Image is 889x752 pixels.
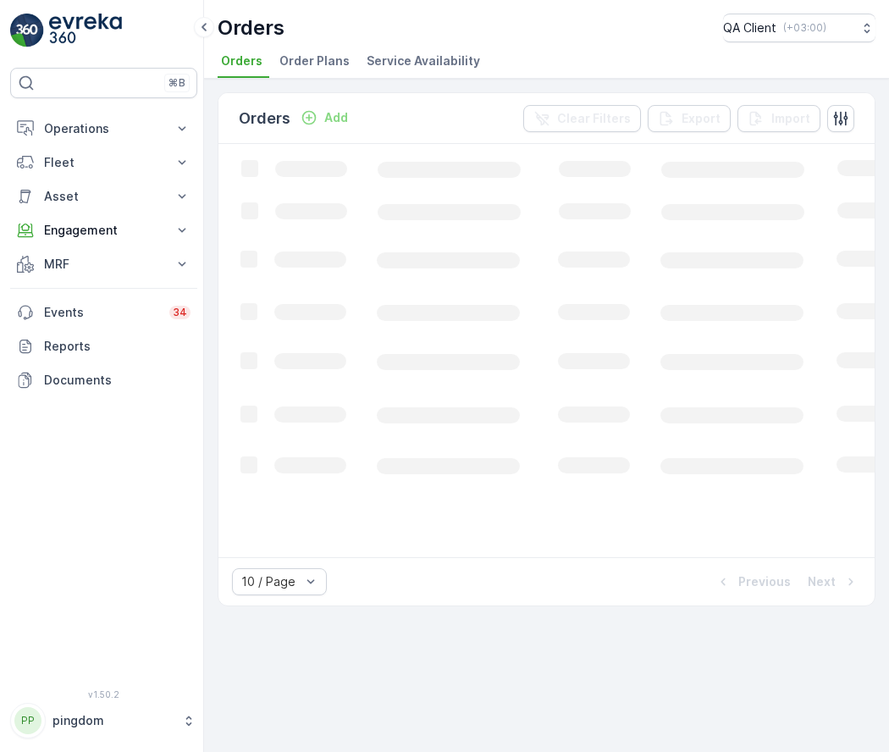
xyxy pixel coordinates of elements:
[737,105,820,132] button: Import
[10,703,197,738] button: PPpingdom
[771,110,810,127] p: Import
[10,247,197,281] button: MRF
[49,14,122,47] img: logo_light-DOdMpM7g.png
[10,180,197,213] button: Asset
[367,53,480,69] span: Service Availability
[806,572,861,592] button: Next
[168,76,185,90] p: ⌘B
[218,14,284,41] p: Orders
[10,213,197,247] button: Engagement
[10,363,197,397] a: Documents
[10,14,44,47] img: logo
[44,372,190,389] p: Documents
[279,53,350,69] span: Order Plans
[52,712,174,729] p: pingdom
[783,21,826,35] p: ( +03:00 )
[723,14,875,42] button: QA Client(+03:00)
[10,329,197,363] a: Reports
[682,110,721,127] p: Export
[44,222,163,239] p: Engagement
[294,108,355,128] button: Add
[44,338,190,355] p: Reports
[10,296,197,329] a: Events34
[10,146,197,180] button: Fleet
[44,188,163,205] p: Asset
[324,109,348,126] p: Add
[648,105,731,132] button: Export
[10,689,197,699] span: v 1.50.2
[44,154,163,171] p: Fleet
[221,53,262,69] span: Orders
[808,573,836,590] p: Next
[723,19,776,36] p: QA Client
[14,707,41,734] div: PP
[10,112,197,146] button: Operations
[44,256,163,273] p: MRF
[44,304,159,321] p: Events
[173,306,187,319] p: 34
[557,110,631,127] p: Clear Filters
[523,105,641,132] button: Clear Filters
[738,573,791,590] p: Previous
[713,572,792,592] button: Previous
[239,107,290,130] p: Orders
[44,120,163,137] p: Operations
